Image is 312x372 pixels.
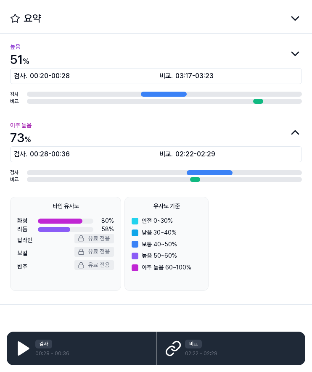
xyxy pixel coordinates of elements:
[10,176,24,183] div: 비교
[10,98,24,105] div: 비교
[17,217,37,225] div: 화성
[159,149,298,159] div: 비교 .
[10,121,32,131] div: 아주 높음
[10,91,24,98] div: 검사
[153,202,180,211] div: 유사도 기준
[24,135,31,144] span: %
[94,217,114,225] div: 80 %
[175,71,214,81] span: 03:17 - 03:23
[23,57,29,66] span: %
[175,149,215,159] span: 02:22 - 02:29
[142,252,177,260] span: 높음 50~60%
[35,340,69,357] div: 00:28 - 00:36
[74,247,114,257] div: 유료 전용
[185,340,217,357] div: 02:22 - 02:29
[94,225,114,234] div: 58 %
[17,225,37,234] div: 리듬
[17,236,37,245] div: 탑라인
[142,217,173,225] span: 안전 0~30%
[10,11,41,26] span: 요약
[35,340,52,348] div: 검사
[159,71,298,81] div: 비교 .
[14,71,153,81] div: 검사 .
[10,50,29,68] div: 51
[10,169,24,176] div: 검사
[30,71,70,81] span: 00:20 - 00:28
[142,229,177,237] span: 낮음 30~40%
[10,129,31,146] div: 73
[10,42,20,52] div: 높음
[17,249,37,258] div: 보컬
[17,263,37,271] div: 반주
[53,202,79,211] div: 타입 유사도
[10,13,20,24] svg: overview
[142,264,191,272] span: 아주 높음 60~100%
[14,149,153,159] div: 검사 .
[185,340,202,348] div: 비교
[74,234,114,244] div: 유료 전용
[74,260,114,270] div: 유료 전용
[30,149,70,159] span: 00:28 - 00:36
[142,240,177,249] span: 보통 40~50%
